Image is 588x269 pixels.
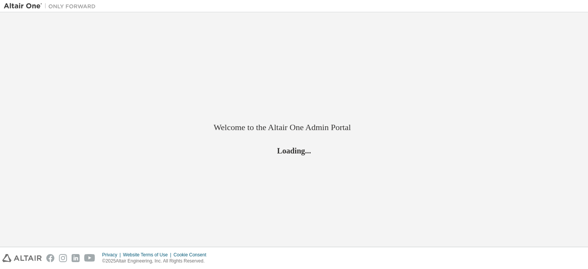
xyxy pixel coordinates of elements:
div: Privacy [102,252,123,258]
img: altair_logo.svg [2,254,42,262]
img: linkedin.svg [72,254,80,262]
p: © 2025 Altair Engineering, Inc. All Rights Reserved. [102,258,211,264]
h2: Welcome to the Altair One Admin Portal [214,122,374,133]
img: Altair One [4,2,100,10]
img: facebook.svg [46,254,54,262]
h2: Loading... [214,145,374,155]
img: youtube.svg [84,254,95,262]
div: Website Terms of Use [123,252,173,258]
img: instagram.svg [59,254,67,262]
div: Cookie Consent [173,252,211,258]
